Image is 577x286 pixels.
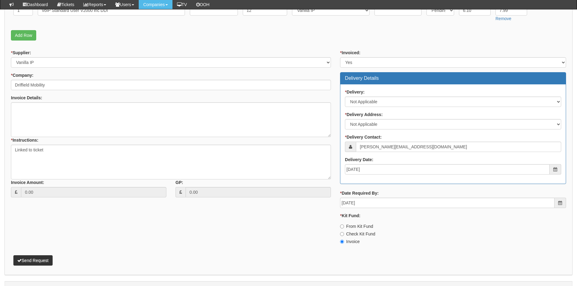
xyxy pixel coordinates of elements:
[11,72,33,78] label: Company:
[345,134,382,140] label: Delivery Contact:
[495,16,511,21] a: Remove
[340,240,344,244] input: Invoice
[11,50,31,56] label: Supplier:
[11,30,36,41] a: Add Row
[340,223,373,229] label: From Kit Fund
[13,255,53,266] button: Send Request
[345,89,365,95] label: Delivery:
[11,95,42,101] label: Invoice Details:
[340,224,344,228] input: From Kit Fund
[11,137,38,143] label: Instructions:
[345,157,373,163] label: Delivery Date:
[340,238,360,245] label: Invoice
[340,190,379,196] label: Date Required By:
[345,111,383,118] label: Delivery Address:
[340,50,360,56] label: Invoiced:
[340,232,344,236] input: Check Kit Fund
[340,231,375,237] label: Check Kit Fund
[11,179,44,185] label: Invoice Amount:
[340,213,360,219] label: Kit Fund:
[345,76,561,81] h3: Delivery Details
[176,179,183,185] label: GP:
